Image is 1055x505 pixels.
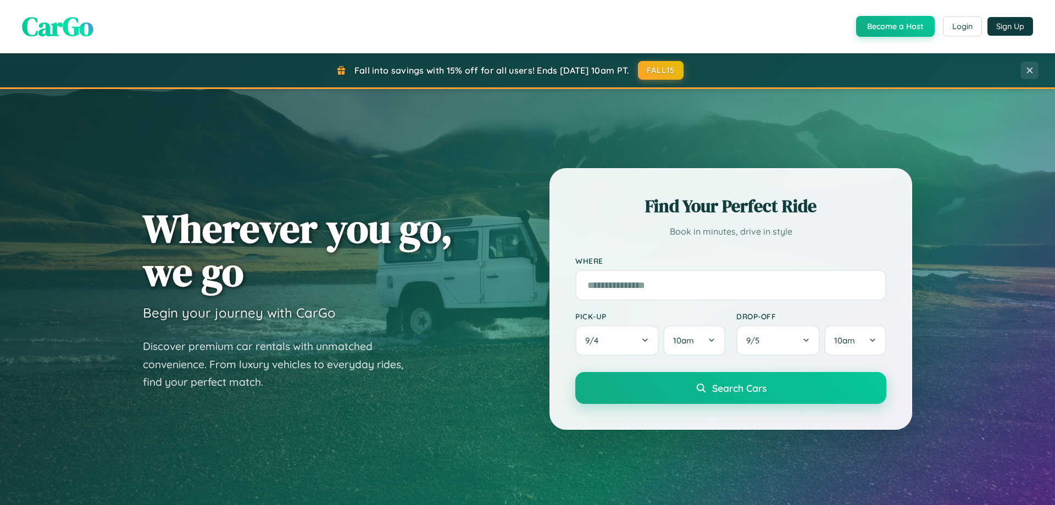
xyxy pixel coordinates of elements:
[143,207,453,293] h1: Wherever you go, we go
[354,65,630,76] span: Fall into savings with 15% off for all users! Ends [DATE] 10am PT.
[736,312,886,321] label: Drop-off
[638,61,684,80] button: FALL15
[575,224,886,240] p: Book in minutes, drive in style
[834,335,855,346] span: 10am
[663,325,725,356] button: 10am
[746,335,765,346] span: 9 / 5
[575,325,659,356] button: 9/4
[856,16,935,37] button: Become a Host
[712,382,767,394] span: Search Cars
[585,335,604,346] span: 9 / 4
[943,16,982,36] button: Login
[22,8,93,45] span: CarGo
[575,312,725,321] label: Pick-up
[673,335,694,346] span: 10am
[143,304,336,321] h3: Begin your journey with CarGo
[824,325,886,356] button: 10am
[575,372,886,404] button: Search Cars
[575,256,886,265] label: Where
[575,194,886,218] h2: Find Your Perfect Ride
[987,17,1033,36] button: Sign Up
[143,337,418,391] p: Discover premium car rentals with unmatched convenience. From luxury vehicles to everyday rides, ...
[736,325,820,356] button: 9/5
